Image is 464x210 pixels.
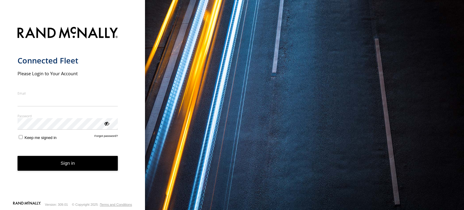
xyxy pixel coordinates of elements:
a: Terms and Conditions [100,203,132,206]
label: Password [18,114,118,118]
span: Keep me signed in [24,135,56,140]
form: main [18,23,128,201]
div: Version: 309.01 [45,203,68,206]
h1: Connected Fleet [18,56,118,66]
div: © Copyright 2025 - [72,203,132,206]
img: Rand McNally [18,26,118,41]
a: Forgot password? [95,134,118,140]
button: Sign in [18,156,118,171]
label: Email [18,91,118,95]
div: ViewPassword [103,120,109,126]
input: Keep me signed in [19,135,23,139]
h2: Please Login to Your Account [18,70,118,76]
a: Visit our Website [13,202,41,208]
